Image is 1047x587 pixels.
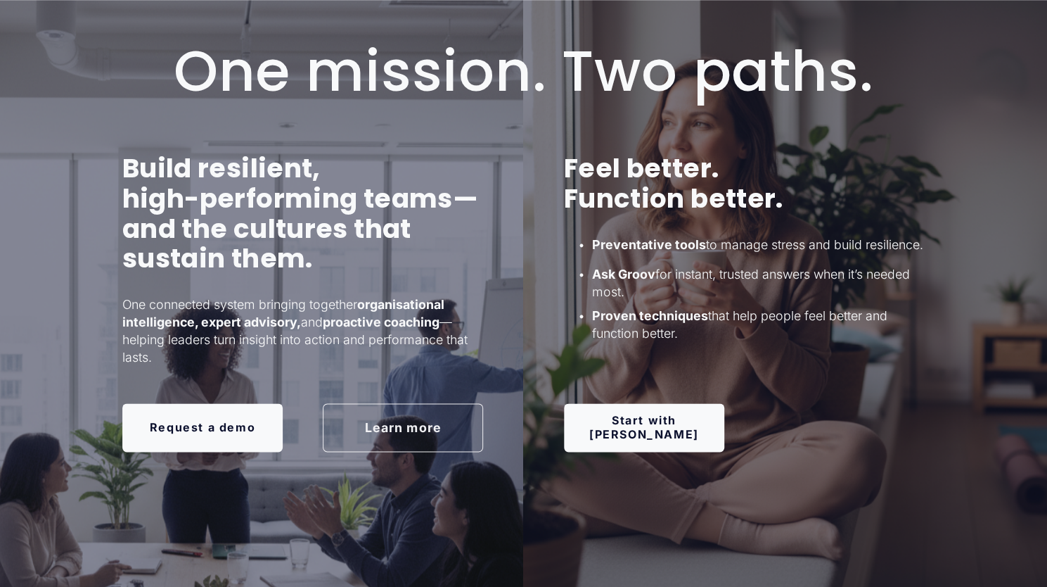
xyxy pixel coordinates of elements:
[122,150,478,277] strong: Build resilient, high-performing teams— and the cultures that sustain them.
[592,308,708,323] strong: Proven techniques
[323,315,439,329] strong: proactive coaching
[592,267,655,282] strong: Ask Groov
[122,403,283,452] a: Request a demo
[564,403,724,452] a: Start with [PERSON_NAME]
[564,150,783,217] strong: Feel better. Function better.
[592,266,925,301] p: for instant, trusted answers when it’s needed most.
[592,236,925,254] p: to manage stress and build resilience.
[592,237,706,252] strong: Preventative tools
[323,403,483,452] a: Learn more
[592,308,925,343] p: that help people feel better and function better.
[122,296,484,367] p: One connected system bringing together and — helping leaders turn insight into action and perform...
[162,42,885,101] h1: One mission. Two paths.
